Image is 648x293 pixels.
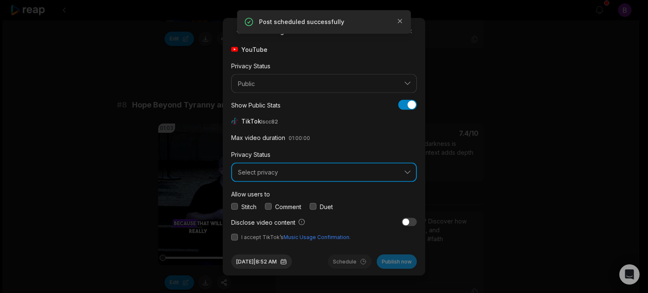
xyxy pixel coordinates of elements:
span: Public [238,80,398,87]
label: Duet [320,202,333,211]
label: Disclose video content [231,218,305,226]
label: Stitch [241,202,256,211]
span: I accept TikTok’s [241,233,351,241]
label: Allow users to [231,190,270,197]
label: Comment [275,202,301,211]
div: Show Public Stats [231,100,281,109]
button: Publish now [377,254,417,269]
button: [DATE]|8:52 AM [231,254,292,269]
span: Select privacy [238,169,398,176]
h2: Post Settings [231,24,287,38]
button: Select privacy [231,163,417,182]
span: lscc82 [261,118,278,125]
button: Schedule [328,254,372,269]
label: Privacy Status [231,151,270,158]
a: Music Usage Confirmation. [283,234,351,240]
button: Public [231,74,417,93]
span: TikTok [241,117,280,126]
label: Max video duration [231,134,285,141]
span: YouTube [241,45,267,54]
p: Post scheduled successfully [259,18,389,26]
label: Privacy Status [231,62,270,69]
span: 01:00:00 [289,135,310,141]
